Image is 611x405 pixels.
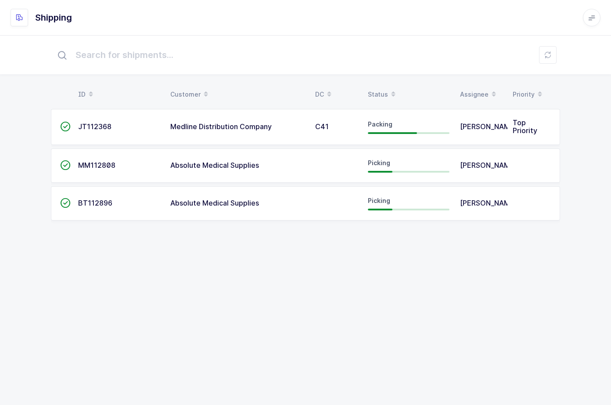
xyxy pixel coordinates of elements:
[60,199,71,207] span: 
[78,199,112,207] span: BT112896
[78,122,111,131] span: JT112368
[60,122,71,131] span: 
[170,122,272,131] span: Medline Distribution Company
[368,159,390,166] span: Picking
[35,11,72,25] h1: Shipping
[368,120,392,128] span: Packing
[460,161,518,170] span: [PERSON_NAME]
[315,87,357,102] div: DC
[170,161,259,170] span: Absolute Medical Supplies
[78,87,160,102] div: ID
[170,199,259,207] span: Absolute Medical Supplies
[460,199,518,207] span: [PERSON_NAME]
[78,161,115,170] span: MM112808
[460,87,502,102] div: Assignee
[368,197,390,204] span: Picking
[51,41,560,69] input: Search for shipments...
[513,87,555,102] div: Priority
[513,118,537,135] span: Top Priority
[170,87,305,102] div: Customer
[315,122,329,131] span: C41
[368,87,449,102] div: Status
[60,161,71,170] span: 
[460,122,518,131] span: [PERSON_NAME]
